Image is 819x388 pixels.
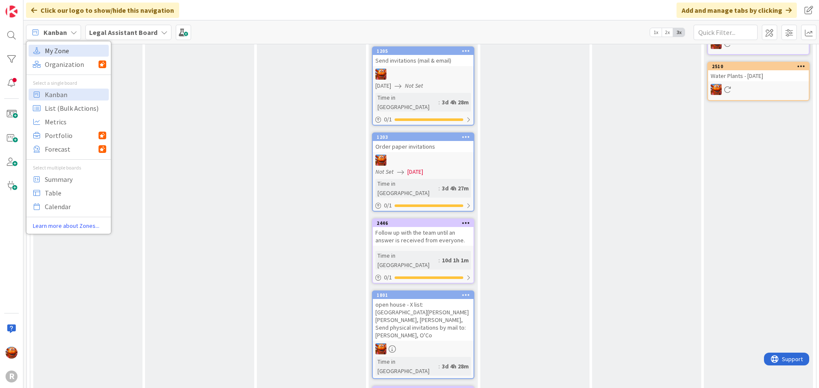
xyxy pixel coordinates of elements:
[708,63,809,70] div: 2510
[45,143,99,155] span: Forecast
[377,134,473,140] div: 1203
[373,133,473,141] div: 1203
[373,272,473,283] div: 0/1
[375,69,386,80] img: KA
[29,58,109,70] a: Organization
[45,88,106,101] span: Kanban
[6,347,17,359] img: KA
[29,173,109,185] a: Summary
[29,187,109,199] a: Table
[373,114,473,125] div: 0/1
[662,28,673,37] span: 2x
[29,143,109,155] a: Forecast
[26,221,111,230] a: Learn more about Zones...
[694,25,758,40] input: Quick Filter...
[373,343,473,354] div: KA
[44,27,67,37] span: Kanban
[375,179,439,198] div: Time in [GEOGRAPHIC_DATA]
[373,299,473,341] div: open house - X list: [GEOGRAPHIC_DATA][PERSON_NAME] [PERSON_NAME], [PERSON_NAME], Send physical i...
[373,47,473,66] div: 1205Send invitations (mail & email)
[440,184,471,193] div: 3d 4h 27m
[708,63,809,81] div: 2510Water Plants - [DATE]
[375,168,394,175] i: Not Set
[377,48,473,54] div: 1205
[29,201,109,213] a: Calendar
[375,93,439,112] div: Time in [GEOGRAPHIC_DATA]
[708,84,809,95] div: KA
[405,82,423,89] i: Not Set
[373,219,473,246] div: 2446Follow up with the team until an answer is received from everyone.
[375,343,386,354] img: KA
[29,45,109,57] a: My Zone
[26,79,111,87] div: Select a single board
[384,201,392,210] span: 0 / 1
[440,362,471,371] div: 3d 4h 28m
[45,173,106,186] span: Summary
[439,98,440,107] span: :
[712,63,809,69] div: 2510
[650,28,662,37] span: 1x
[711,84,722,95] img: KA
[708,70,809,81] div: Water Plants - [DATE]
[439,362,440,371] span: :
[677,3,797,18] div: Add and manage tabs by clicking
[440,256,471,265] div: 10d 1h 1m
[440,98,471,107] div: 3d 4h 28m
[707,62,810,101] a: 2510Water Plants - [DATE]KA
[373,47,473,55] div: 1205
[45,44,106,57] span: My Zone
[375,251,439,270] div: Time in [GEOGRAPHIC_DATA]
[373,219,473,227] div: 2446
[373,227,473,246] div: Follow up with the team until an answer is received from everyone.
[6,6,17,17] img: Visit kanbanzone.com
[45,129,99,142] span: Portfolio
[45,58,99,71] span: Organization
[45,200,106,213] span: Calendar
[373,291,473,341] div: 1801open house - X list: [GEOGRAPHIC_DATA][PERSON_NAME] [PERSON_NAME], [PERSON_NAME], Send physic...
[375,155,386,166] img: KA
[373,55,473,66] div: Send invitations (mail & email)
[372,290,474,379] a: 1801open house - X list: [GEOGRAPHIC_DATA][PERSON_NAME] [PERSON_NAME], [PERSON_NAME], Send physic...
[377,292,473,298] div: 1801
[373,69,473,80] div: KA
[45,115,106,128] span: Metrics
[26,3,179,18] div: Click our logo to show/hide this navigation
[373,291,473,299] div: 1801
[45,102,106,115] span: List (Bulk Actions)
[439,184,440,193] span: :
[407,167,423,176] span: [DATE]
[29,116,109,128] a: Metrics
[373,141,473,152] div: Order paper invitations
[373,133,473,152] div: 1203Order paper invitations
[372,46,474,126] a: 1205Send invitations (mail & email)KA[DATE]Not SetTime in [GEOGRAPHIC_DATA]:3d 4h 28m0/1
[29,129,109,141] a: Portfolio
[26,164,111,172] div: Select multiple boards
[384,273,392,282] span: 0 / 1
[29,102,109,114] a: List (Bulk Actions)
[375,81,391,90] span: [DATE]
[89,28,157,37] b: Legal Assistant Board
[373,200,473,211] div: 0/1
[673,28,685,37] span: 3x
[377,220,473,226] div: 2446
[372,132,474,212] a: 1203Order paper invitationsKANot Set[DATE]Time in [GEOGRAPHIC_DATA]:3d 4h 27m0/1
[439,256,440,265] span: :
[373,155,473,166] div: KA
[372,218,474,284] a: 2446Follow up with the team until an answer is received from everyone.Time in [GEOGRAPHIC_DATA]:1...
[18,1,39,11] span: Support
[6,371,17,382] div: R
[29,89,109,101] a: Kanban
[45,187,106,199] span: Table
[384,115,392,124] span: 0 / 1
[375,357,439,376] div: Time in [GEOGRAPHIC_DATA]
